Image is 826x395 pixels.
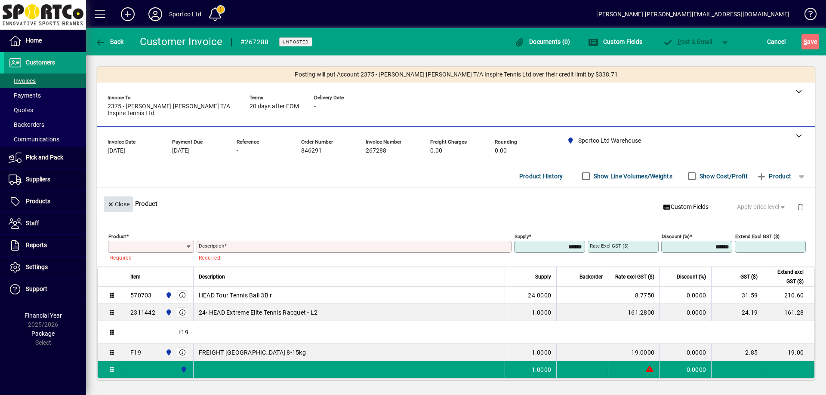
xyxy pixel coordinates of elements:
span: Reports [26,242,47,248]
span: Documents (0) [515,38,570,45]
span: 1.0000 [532,308,552,317]
mat-error: Required [110,253,187,262]
button: Close [104,196,133,212]
span: S [804,38,807,45]
span: Posting will put Account 2375 - [PERSON_NAME] [PERSON_NAME] T/A Inspire Tennis Ltd over their cre... [295,70,618,79]
button: Custom Fields [586,34,644,49]
a: Products [4,191,86,212]
label: Show Cost/Profit [698,172,748,181]
div: Sportco Ltd [169,7,201,21]
td: 210.60 [763,287,814,304]
span: Suppliers [26,176,50,183]
span: Payments [9,92,41,99]
mat-label: Supply [515,233,529,239]
td: 0.0000 [660,287,711,304]
mat-error: Required [199,253,505,262]
span: 24.0000 [528,291,551,300]
app-page-header-button: Back [86,34,133,49]
div: F19 [130,348,141,357]
span: 24- HEAD Extreme Elite Tennis Racquet - L2 [199,308,318,317]
span: GST ($) [740,272,758,282]
span: 20 days after EOM [250,103,299,110]
mat-label: Description [199,243,224,249]
app-page-header-button: Close [102,200,135,208]
div: 161.2800 [613,308,654,317]
a: Suppliers [4,169,86,190]
div: Product [97,188,815,219]
span: ost & Email [663,38,712,45]
a: Staff [4,213,86,234]
mat-label: Product [108,233,126,239]
span: ave [804,35,817,49]
span: Sportco Ltd Warehouse [163,291,173,300]
span: Backorder [579,272,603,282]
span: Sportco Ltd Warehouse [163,348,173,357]
div: 2311442 [130,308,155,317]
span: P [678,38,681,45]
span: Description [199,272,225,282]
div: f19 [125,321,814,343]
td: 161.28 [763,304,814,321]
span: Staff [26,220,39,227]
a: Payments [4,88,86,103]
span: Custom Fields [663,202,709,211]
button: Apply price level [734,199,790,215]
span: Settings [26,263,48,270]
span: Discount (%) [677,272,706,282]
button: Add [114,6,142,22]
td: 24.19 [711,304,763,321]
label: Show Line Volumes/Weights [592,172,672,181]
button: Documents (0) [512,34,573,49]
span: Products [26,198,50,205]
span: Pick and Pack [26,154,63,161]
span: 1.0000 [532,365,552,374]
span: 0.00 [430,147,442,154]
div: [PERSON_NAME] [PERSON_NAME][EMAIL_ADDRESS][DOMAIN_NAME] [596,7,789,21]
span: [DATE] [172,147,190,154]
span: Cancel [767,35,786,49]
a: Support [4,279,86,300]
span: Apply price level [737,202,787,211]
a: Invoices [4,73,86,88]
span: 0.00 [495,147,507,154]
a: Communications [4,132,86,147]
div: 8.7750 [613,291,654,300]
span: Home [26,37,42,44]
a: Reports [4,235,86,256]
a: Backorders [4,117,86,132]
button: Product History [516,168,567,184]
span: 2375 - [PERSON_NAME] [PERSON_NAME] T/A Inspire Tennis Ltd [108,103,237,117]
span: Rate excl GST ($) [615,272,654,282]
span: [DATE] [108,147,125,154]
div: #267288 [240,35,269,49]
td: 31.59 [711,287,763,304]
span: Sportco Ltd Warehouse [178,365,188,374]
td: 2.85 [711,344,763,361]
a: Pick and Pack [4,147,86,168]
span: Communications [9,136,59,143]
td: 0.0000 [660,361,711,378]
span: 267288 [366,147,386,154]
button: Profile [142,6,169,22]
span: - [237,147,238,154]
button: Custom Fields [660,199,712,215]
mat-label: Discount (%) [662,233,690,239]
mat-label: Extend excl GST ($) [735,233,780,239]
a: Quotes [4,103,86,117]
span: Product History [519,169,563,183]
button: Cancel [765,34,788,49]
span: Close [107,197,129,211]
div: Customer Invoice [140,35,223,49]
app-page-header-button: Delete [790,203,811,211]
span: Customers [26,59,55,66]
span: Financial Year [25,312,62,319]
a: Home [4,30,86,52]
span: FREIGHT [GEOGRAPHIC_DATA] 8-15kg [199,348,306,357]
div: 19.0000 [613,348,654,357]
td: 0.0000 [660,344,711,361]
td: 0.0000 [660,304,711,321]
div: 570703 [130,291,152,300]
span: - [314,103,316,110]
mat-label: Rate excl GST ($) [590,243,629,249]
span: Backorders [9,121,44,128]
